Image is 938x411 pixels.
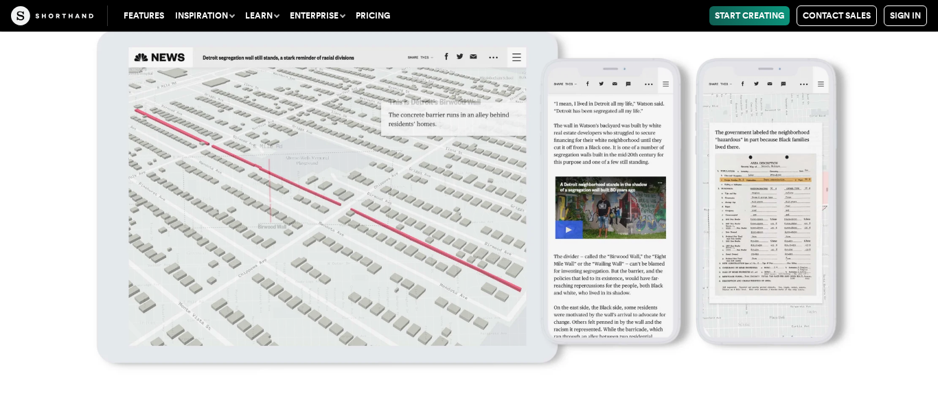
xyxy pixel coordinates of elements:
[884,5,927,26] a: Sign in
[240,6,284,25] button: Learn
[350,6,396,25] a: Pricing
[709,6,790,25] a: Start Creating
[797,5,877,26] a: Contact Sales
[118,6,170,25] a: Features
[284,6,350,25] button: Enterprise
[170,6,240,25] button: Inspiration
[11,6,93,25] img: The Craft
